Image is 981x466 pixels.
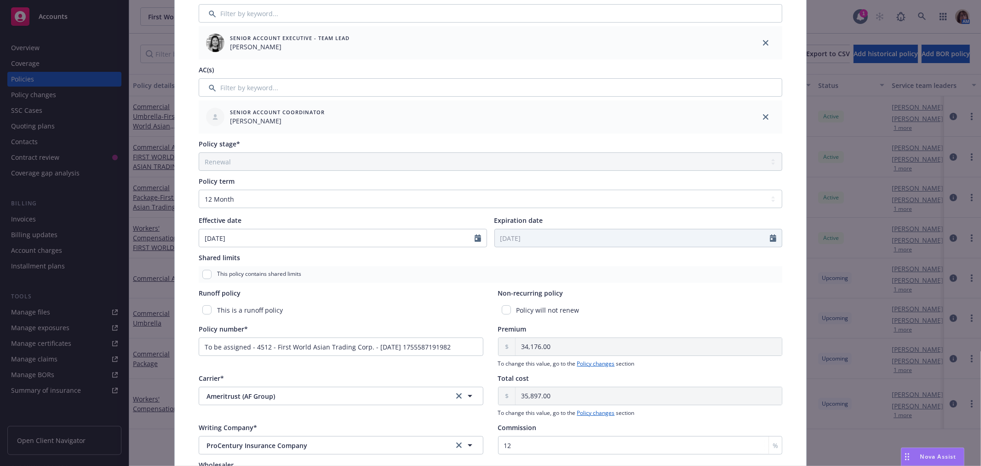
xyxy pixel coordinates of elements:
span: Total cost [498,374,529,383]
input: 0.00 [516,338,782,355]
span: Nova Assist [920,453,957,460]
input: 0.00 [516,387,782,405]
a: clear selection [453,440,465,451]
a: close [760,37,771,48]
button: ProCentury Insurance Companyclear selection [199,436,483,454]
span: ProCentury Insurance Company [207,441,438,450]
span: Effective date [199,216,241,225]
span: Policy number* [199,325,248,333]
span: Shared limits [199,253,240,262]
div: This is a runoff policy [199,302,483,319]
a: Policy changes [577,409,615,417]
span: Runoff policy [199,289,241,297]
div: This policy contains shared limits [199,266,782,283]
div: Policy will not renew [498,302,783,319]
span: Ameritrust (AF Group) [207,391,438,401]
div: Drag to move [901,448,913,466]
a: Policy changes [577,360,615,367]
svg: Calendar [770,234,776,242]
input: Filter by keyword... [199,4,782,23]
button: Ameritrust (AF Group)clear selection [199,387,483,405]
span: To change this value, go to the section [498,409,783,417]
span: Policy stage* [199,140,240,148]
span: % [773,441,778,450]
span: Writing Company* [199,423,257,432]
span: Policy term [199,177,235,186]
button: Nova Assist [901,448,964,466]
a: close [760,111,771,122]
img: employee photo [206,34,224,52]
input: Filter by keyword... [199,78,782,97]
a: clear selection [453,390,465,402]
span: Expiration date [494,216,543,225]
svg: Calendar [475,234,481,242]
span: [PERSON_NAME] [230,116,325,126]
span: To change this value, go to the section [498,360,783,368]
span: Senior Account Coordinator [230,108,325,116]
input: MM/DD/YYYY [199,229,475,247]
span: AC(s) [199,65,214,74]
span: Non-recurring policy [498,289,563,297]
input: MM/DD/YYYY [495,229,770,247]
span: [PERSON_NAME] [230,42,350,52]
span: Carrier* [199,374,224,383]
span: Commission [498,423,537,432]
span: Senior Account Executive - Team Lead [230,34,350,42]
span: Premium [498,325,527,333]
